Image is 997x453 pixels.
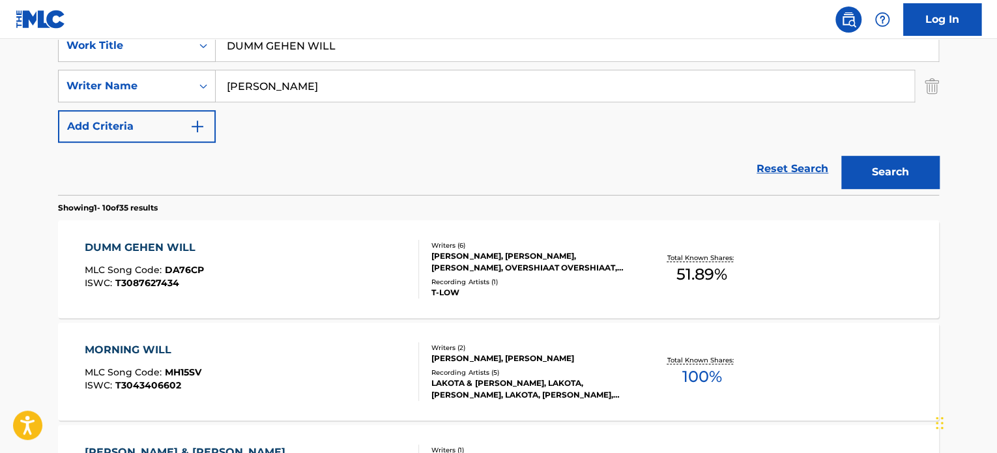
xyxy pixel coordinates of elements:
a: Log In [903,3,981,36]
div: Writers ( 2 ) [431,343,628,353]
div: Work Title [66,38,184,53]
a: DUMM GEHEN WILLMLC Song Code:DA76CPISWC:T3087627434Writers (6)[PERSON_NAME], [PERSON_NAME], [PERS... [58,220,939,318]
div: Drag [936,403,944,443]
iframe: Chat Widget [932,390,997,453]
button: Search [841,156,939,188]
span: 100 % [682,365,721,388]
form: Search Form [58,29,939,195]
span: ISWC : [85,379,115,391]
span: 51.89 % [676,263,727,286]
div: MORNING WILL [85,342,201,358]
span: T3087627434 [115,277,179,289]
span: MLC Song Code : [85,264,165,276]
div: [PERSON_NAME], [PERSON_NAME], [PERSON_NAME], OVERSHIAAT OVERSHIAAT, [PERSON_NAME], [PERSON_NAME] [431,250,628,274]
p: Total Known Shares: [667,253,736,263]
a: Reset Search [750,154,835,183]
span: ISWC : [85,277,115,289]
div: [PERSON_NAME], [PERSON_NAME] [431,353,628,364]
a: MORNING WILLMLC Song Code:MH15SVISWC:T3043406602Writers (2)[PERSON_NAME], [PERSON_NAME]Recording ... [58,323,939,420]
img: MLC Logo [16,10,66,29]
img: help [874,12,890,27]
span: T3043406602 [115,379,181,391]
span: MH15SV [165,366,201,378]
span: MLC Song Code : [85,366,165,378]
div: Help [869,7,895,33]
p: Showing 1 - 10 of 35 results [58,202,158,214]
button: Add Criteria [58,110,216,143]
div: Recording Artists ( 5 ) [431,368,628,377]
div: DUMM GEHEN WILL [85,240,204,256]
div: Recording Artists ( 1 ) [431,277,628,287]
div: Writer Name [66,78,184,94]
a: Public Search [835,7,861,33]
div: Writers ( 6 ) [431,241,628,250]
span: DA76CP [165,264,204,276]
img: 9d2ae6d4665cec9f34b9.svg [190,119,205,134]
div: T-LOW [431,287,628,299]
div: LAKOTA & [PERSON_NAME], LAKOTA,[PERSON_NAME], LAKOTA, [PERSON_NAME], [DEMOGRAPHIC_DATA]|[PERSON_N... [431,377,628,401]
img: search [841,12,856,27]
img: Delete Criterion [925,70,939,102]
p: Total Known Shares: [667,355,736,365]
